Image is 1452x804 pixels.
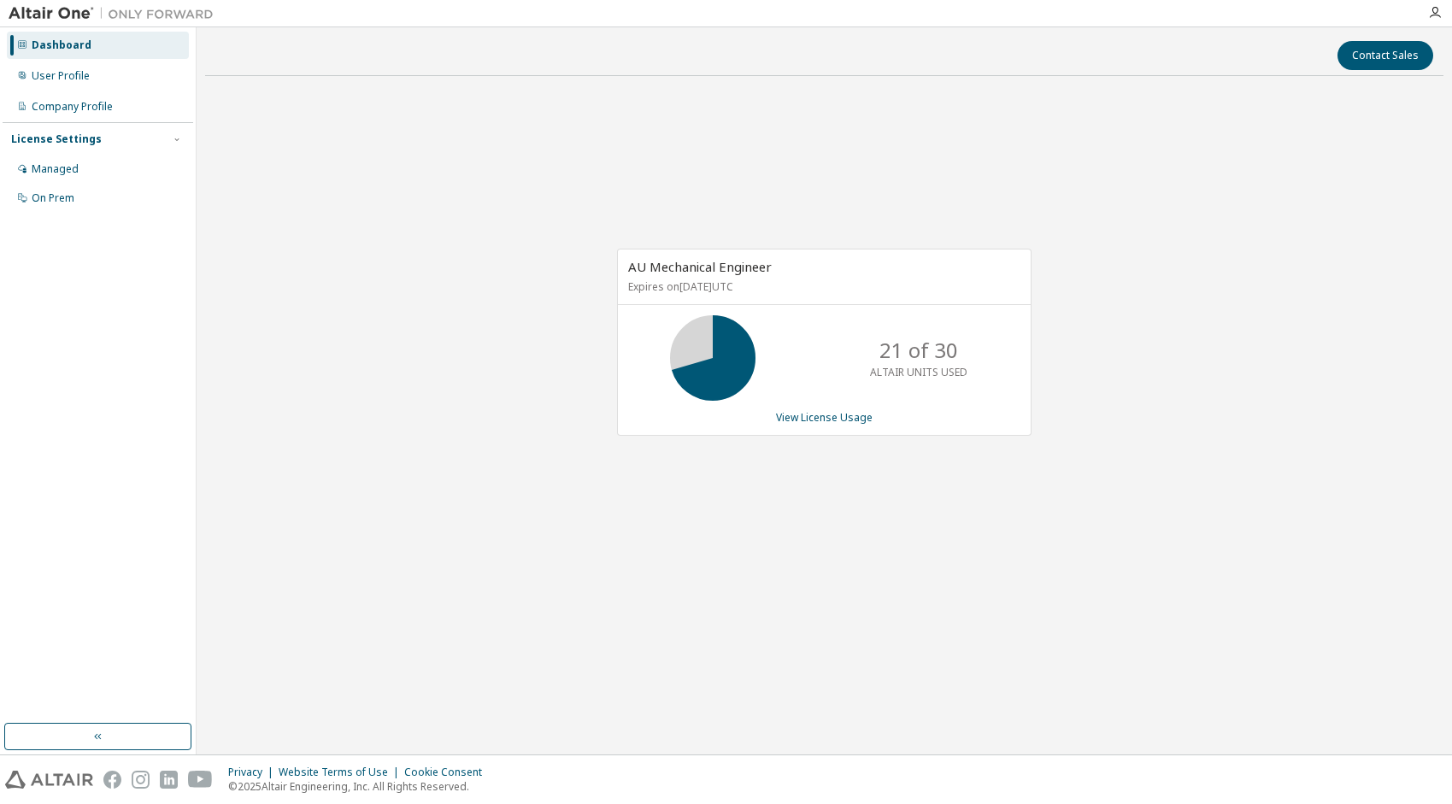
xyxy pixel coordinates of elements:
div: On Prem [32,191,74,205]
div: License Settings [11,132,102,146]
img: Altair One [9,5,222,22]
p: © 2025 Altair Engineering, Inc. All Rights Reserved. [228,779,492,794]
div: Dashboard [32,38,91,52]
div: Cookie Consent [404,766,492,779]
div: Company Profile [32,100,113,114]
img: facebook.svg [103,771,121,789]
button: Contact Sales [1337,41,1433,70]
img: youtube.svg [188,771,213,789]
div: User Profile [32,69,90,83]
div: Privacy [228,766,279,779]
img: linkedin.svg [160,771,178,789]
span: AU Mechanical Engineer [628,258,772,275]
div: Managed [32,162,79,176]
p: ALTAIR UNITS USED [870,365,967,379]
p: 21 of 30 [879,336,958,365]
img: instagram.svg [132,771,150,789]
div: Website Terms of Use [279,766,404,779]
img: altair_logo.svg [5,771,93,789]
a: View License Usage [776,410,873,425]
p: Expires on [DATE] UTC [628,279,1016,294]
